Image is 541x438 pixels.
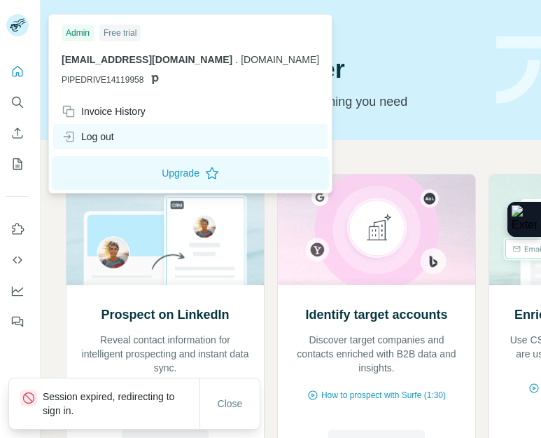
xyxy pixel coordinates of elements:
[62,25,94,41] div: Admin
[512,205,537,233] img: Extension Icon
[6,309,29,334] button: Feedback
[6,247,29,273] button: Use Surfe API
[6,217,29,242] button: Use Surfe on LinkedIn
[292,333,461,375] p: Discover target companies and contacts enriched with B2B data and insights.
[80,333,250,375] p: Reveal contact information for intelligent prospecting and instant data sync.
[6,278,29,303] button: Dashboard
[321,389,446,402] span: How to prospect with Surfe (1:30)
[6,90,29,115] button: Search
[52,156,329,190] button: Upgrade
[241,54,319,65] span: [DOMAIN_NAME]
[235,54,238,65] span: .
[6,59,29,84] button: Quick start
[62,130,114,144] div: Log out
[101,305,229,324] h2: Prospect on LinkedIn
[6,121,29,146] button: Enrich CSV
[305,305,447,324] h2: Identify target accounts
[277,174,476,285] img: Identify target accounts
[6,151,29,177] button: My lists
[62,104,146,118] div: Invoice History
[43,390,199,418] p: Session expired, redirecting to sign in.
[62,54,232,65] span: [EMAIL_ADDRESS][DOMAIN_NAME]
[66,174,265,285] img: Prospect on LinkedIn
[99,25,141,41] div: Free trial
[62,74,143,86] span: PIPEDRIVE14119958
[218,397,243,411] span: Close
[208,391,253,416] button: Close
